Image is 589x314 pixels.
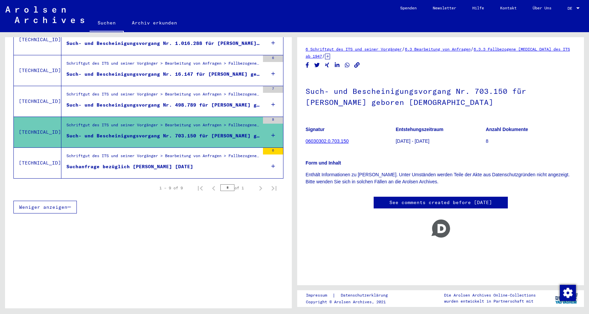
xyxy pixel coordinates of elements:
div: Schriftgut des ITS und seiner Vorgänger > Bearbeitung von Anfragen > Fallbezogene [MEDICAL_DATA] ... [66,153,260,162]
span: DE [568,6,575,11]
a: Datenschutzerklärung [335,292,396,299]
button: Share on LinkedIn [334,61,341,69]
button: Share on Facebook [304,61,311,69]
button: Share on WhatsApp [344,61,351,69]
button: Share on Twitter [314,61,321,69]
div: | [306,292,396,299]
span: Weniger anzeigen [19,204,67,210]
a: See comments created before [DATE] [389,199,492,206]
div: Schriftgut des ITS und seiner Vorgänger > Bearbeitung von Anfragen > Fallbezogene [MEDICAL_DATA] ... [66,60,260,70]
button: Weniger anzeigen [13,201,77,213]
div: Schriftgut des ITS und seiner Vorgänger > Bearbeitung von Anfragen > Fallbezogene [MEDICAL_DATA] ... [66,91,260,101]
div: Such- und Bescheinigungsvorgang Nr. 1.016.288 für [PERSON_NAME] geboren [DEMOGRAPHIC_DATA] [66,40,260,47]
p: wurden entwickelt in Partnerschaft mit [444,298,536,304]
a: Impressum [306,292,332,299]
button: Previous page [207,181,220,195]
div: Suchanfrage bezüglich [PERSON_NAME] [DATE] [66,163,193,170]
b: Anzahl Dokumente [486,127,528,132]
button: Next page [254,181,267,195]
b: Entstehungszeitraum [396,127,443,132]
div: Such- und Bescheinigungsvorgang Nr. 16.147 für [PERSON_NAME] geboren [DEMOGRAPHIC_DATA] [66,71,260,78]
img: Arolsen_neg.svg [5,6,84,23]
div: Such- und Bescheinigungsvorgang Nr. 498.789 für [PERSON_NAME] geboren [DEMOGRAPHIC_DATA] [66,102,260,109]
a: 6 Schriftgut des ITS und seiner Vorgänger [306,47,402,52]
button: Copy link [354,61,361,69]
p: Enthält Informationen zu [PERSON_NAME]. Unter Umständen werden Teile der Akte aus Datenschutzgrün... [306,171,576,185]
img: Zustimmung ändern [560,285,576,301]
a: 06030302.0.703.150 [306,138,349,144]
img: yv_logo.png [554,290,579,307]
b: Form und Inhalt [306,160,341,166]
button: First page [194,181,207,195]
p: Die Arolsen Archives Online-Collections [444,292,536,298]
p: 8 [486,138,576,145]
a: 6.3 Bearbeitung von Anfragen [405,47,471,52]
div: Schriftgut des ITS und seiner Vorgänger > Bearbeitung von Anfragen > Fallbezogene [MEDICAL_DATA] ... [66,122,260,131]
a: Suchen [90,15,124,32]
div: Such- und Bescheinigungsvorgang Nr. 703.150 für [PERSON_NAME] geboren [DEMOGRAPHIC_DATA] [66,132,260,139]
p: Copyright © Arolsen Archives, 2021 [306,299,396,305]
button: Share on Xing [324,61,331,69]
h1: Such- und Bescheinigungsvorgang Nr. 703.150 für [PERSON_NAME] geboren [DEMOGRAPHIC_DATA] [306,76,576,116]
span: / [402,46,405,52]
button: Last page [267,181,281,195]
span: / [322,53,325,59]
span: / [471,46,474,52]
p: [DATE] - [DATE] [396,138,486,145]
a: Archiv erkunden [124,15,185,31]
b: Signatur [306,127,325,132]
